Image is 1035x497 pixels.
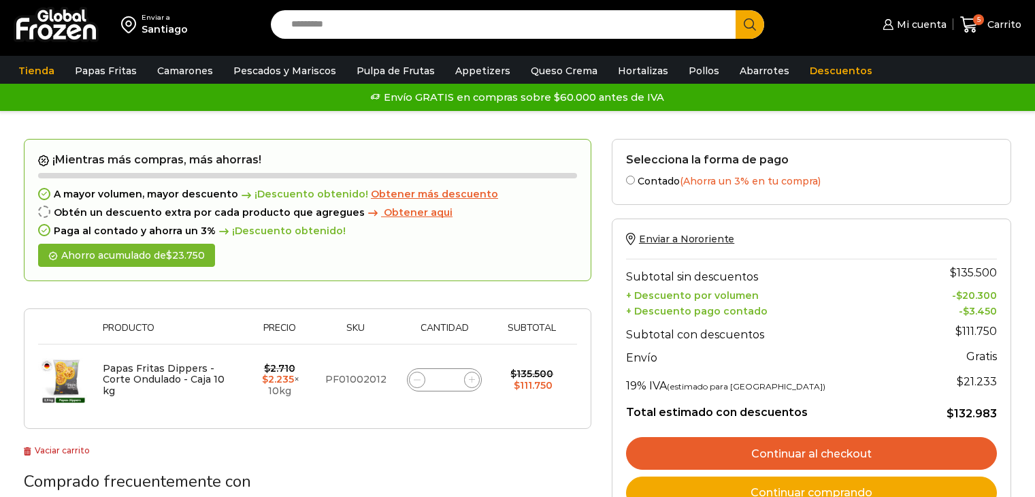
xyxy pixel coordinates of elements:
[966,350,997,363] strong: Gratis
[984,18,1021,31] span: Carrito
[24,470,251,492] span: Comprado frecuentemente con
[448,58,517,84] a: Appetizers
[963,305,997,317] bdi: 3.450
[947,407,997,420] bdi: 132.983
[626,302,914,317] th: + Descuento pago contado
[166,249,172,261] span: $
[736,10,764,39] button: Search button
[38,189,577,200] div: A mayor volumen, mayor descuento
[914,287,997,302] td: -
[38,244,215,268] div: Ahorro acumulado de
[680,175,821,187] span: (Ahorra un 3% en tu compra)
[264,362,295,374] bdi: 2.710
[973,14,984,25] span: 5
[142,22,188,36] div: Santiago
[626,317,914,344] th: Subtotal con descuentos
[947,407,954,420] span: $
[96,323,243,344] th: Producto
[243,344,316,415] td: × 10kg
[524,58,604,84] a: Queso Crema
[103,362,225,398] a: Papas Fritas Dippers - Corte Ondulado - Caja 10 kg
[611,58,675,84] a: Hortalizas
[514,379,520,391] span: $
[626,396,914,421] th: Total estimado con descuentos
[262,373,268,385] span: $
[960,9,1021,41] a: 5 Carrito
[626,176,635,185] input: Contado(Ahorra un 3% en tu compra)
[24,445,90,455] a: Vaciar carrito
[956,289,997,302] bdi: 20.300
[514,379,553,391] bdi: 111.750
[626,437,997,470] a: Continuar al checkout
[626,233,734,245] a: Enviar a Nororiente
[950,266,957,279] span: $
[384,206,453,219] span: Obtener aqui
[121,13,142,36] img: address-field-icon.svg
[262,373,294,385] bdi: 2.235
[626,368,914,396] th: 19% IVA
[227,58,343,84] a: Pescados y Mariscos
[510,368,516,380] span: $
[238,189,368,200] span: ¡Descuento obtenido!
[12,58,61,84] a: Tienda
[494,323,570,344] th: Subtotal
[166,249,205,261] bdi: 23.750
[950,266,997,279] bdi: 135.500
[879,11,946,38] a: Mi cuenta
[626,173,997,187] label: Contado
[316,323,395,344] th: Sku
[38,153,577,167] h2: ¡Mientras más compras, más ahorras!
[395,323,494,344] th: Cantidad
[216,225,346,237] span: ¡Descuento obtenido!
[626,287,914,302] th: + Descuento por volumen
[264,362,270,374] span: $
[733,58,796,84] a: Abarrotes
[963,305,969,317] span: $
[371,189,498,200] a: Obtener más descuento
[956,289,962,302] span: $
[639,233,734,245] span: Enviar a Nororiente
[316,344,395,415] td: PF01002012
[955,325,997,338] bdi: 111.750
[914,302,997,317] td: -
[957,375,997,388] span: 21.233
[371,188,498,200] span: Obtener más descuento
[682,58,726,84] a: Pollos
[803,58,879,84] a: Descuentos
[957,375,964,388] span: $
[38,207,577,219] div: Obtén un descuento extra por cada producto que agregues
[350,58,442,84] a: Pulpa de Frutas
[667,381,825,391] small: (estimado para [GEOGRAPHIC_DATA])
[243,323,316,344] th: Precio
[365,207,453,219] a: Obtener aqui
[626,259,914,287] th: Subtotal sin descuentos
[626,344,914,368] th: Envío
[626,153,997,166] h2: Selecciona la forma de pago
[510,368,553,380] bdi: 135.500
[68,58,144,84] a: Papas Fritas
[435,370,454,389] input: Product quantity
[38,225,577,237] div: Paga al contado y ahorra un 3%
[142,13,188,22] div: Enviar a
[893,18,947,31] span: Mi cuenta
[955,325,962,338] span: $
[150,58,220,84] a: Camarones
